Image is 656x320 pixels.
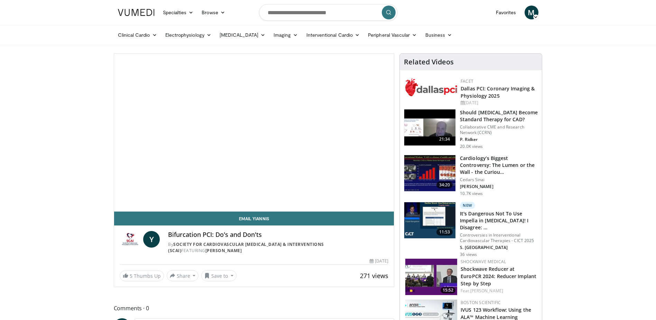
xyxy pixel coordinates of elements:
a: FACET [461,78,473,84]
span: 21:34 [436,136,453,143]
a: Interventional Cardio [302,28,364,42]
input: Search topics, interventions [259,4,397,21]
p: 36 views [460,252,477,257]
span: Comments 0 [114,304,395,313]
img: d453240d-5894-4336-be61-abca2891f366.150x105_q85_crop-smart_upscale.jpg [404,155,455,191]
video-js: Video Player [114,54,394,212]
span: 34:20 [436,181,453,188]
span: 15:52 [441,287,455,293]
a: Shockwave Medical [461,259,506,265]
div: [DATE] [461,100,536,106]
a: Society for Cardiovascular [MEDICAL_DATA] & Interventions (SCAI) [168,241,324,254]
p: S. [GEOGRAPHIC_DATA] [460,245,538,250]
p: New [460,202,475,209]
a: M [525,6,538,19]
p: 10.7K views [460,191,483,196]
a: Specialties [159,6,198,19]
a: 21:34 Should [MEDICAL_DATA] Become Standard Therapy for CAD? Collaborative CME and Research Netwo... [404,109,538,149]
img: Society for Cardiovascular Angiography & Interventions (SCAI) [120,231,141,248]
a: Shockwave Reducer at EuroPCR 2024: Reducer Implant Step by Step [461,266,536,287]
a: 5 Thumbs Up [120,270,164,281]
a: Clinical Cardio [114,28,161,42]
p: Collaborative CME and Research Network (CCRN) [460,124,538,135]
a: 15:52 [405,259,457,295]
a: 11:53 New It's Dangerous Not To Use Impella in [MEDICAL_DATA]! I Disagree: … Controversies in Int... [404,202,538,257]
div: Feat. [461,288,536,294]
img: eb63832d-2f75-457d-8c1a-bbdc90eb409c.150x105_q85_crop-smart_upscale.jpg [404,109,455,145]
div: By FEATURING [168,241,388,254]
a: Peripheral Vascular [364,28,421,42]
a: [MEDICAL_DATA] [215,28,269,42]
p: P. Ridker [460,137,538,142]
a: Boston Scientific [461,300,501,305]
img: ad639188-bf21-463b-a799-85e4bc162651.150x105_q85_crop-smart_upscale.jpg [404,202,455,238]
button: Share [167,270,199,281]
span: 271 views [360,272,388,280]
h3: Cardiology’s Biggest Controversy: The Lumen or the Wall - the Curiou… [460,155,538,176]
span: 5 [130,273,132,279]
h4: Related Videos [404,58,454,66]
a: Favorites [492,6,520,19]
h4: Bifurcation PCI: Do's and Don'ts [168,231,388,239]
a: Imaging [269,28,302,42]
div: [DATE] [370,258,388,264]
button: Save to [201,270,237,281]
h3: Should [MEDICAL_DATA] Become Standard Therapy for CAD? [460,109,538,123]
span: 11:53 [436,229,453,235]
a: Email Yiannis [114,212,394,225]
img: fadbcca3-3c72-4f96-a40d-f2c885e80660.150x105_q85_crop-smart_upscale.jpg [405,259,457,295]
a: [PERSON_NAME] [205,248,242,254]
p: Controversies in Interventional Cardiovascular Therapies - CICT 2025 [460,232,538,243]
p: [PERSON_NAME] [460,184,538,189]
p: 20.0K views [460,144,483,149]
p: Cedars Sinai [460,177,538,183]
a: Electrophysiology [161,28,215,42]
h3: It's Dangerous Not To Use Impella in [MEDICAL_DATA]! I Disagree: … [460,210,538,231]
img: VuMedi Logo [118,9,155,16]
a: Y [143,231,160,248]
a: Dallas PCI: Coronary Imaging & Physiology 2025 [461,85,535,99]
a: Business [421,28,456,42]
a: Browse [197,6,229,19]
a: [PERSON_NAME] [470,288,503,294]
img: 939357b5-304e-4393-95de-08c51a3c5e2a.png.150x105_q85_autocrop_double_scale_upscale_version-0.2.png [405,78,457,96]
a: 34:20 Cardiology’s Biggest Controversy: The Lumen or the Wall - the Curiou… Cedars Sinai [PERSON_... [404,155,538,196]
